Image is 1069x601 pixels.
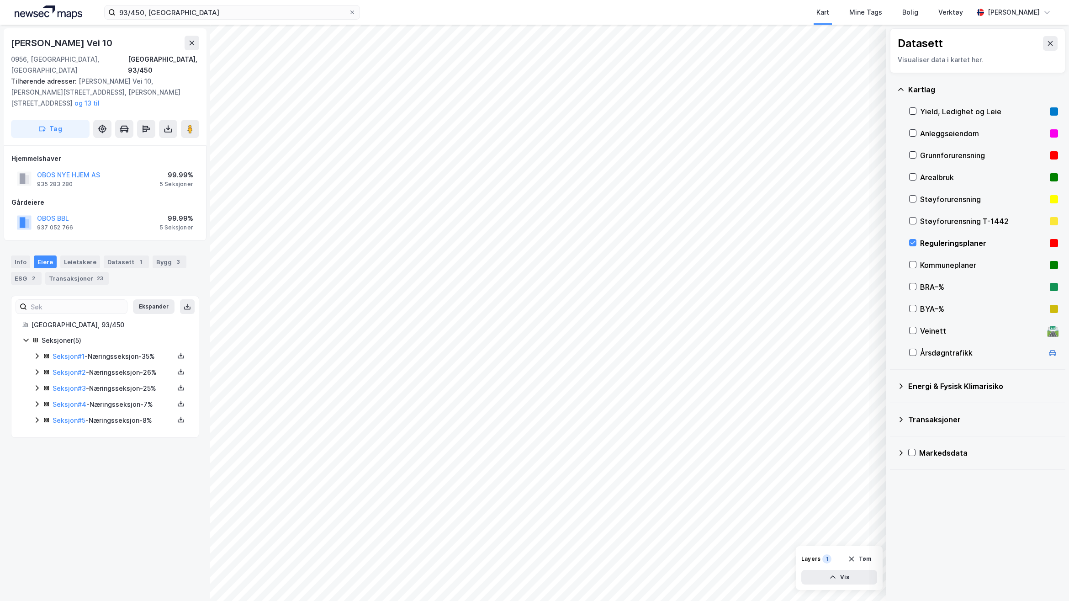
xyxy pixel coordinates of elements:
div: 3 [174,257,183,266]
div: Kontrollprogram for chat [1023,557,1069,601]
div: Datasett [898,36,943,51]
div: Veinett [920,325,1043,336]
div: Yield, Ledighet og Leie [920,106,1046,117]
span: Tilhørende adresser: [11,77,79,85]
div: - Næringsseksjon - 8% [53,415,174,426]
div: [PERSON_NAME] Vei 10 [11,36,114,50]
div: Verktøy [938,7,963,18]
div: Kommuneplaner [920,260,1046,271]
div: Markedsdata [919,447,1058,458]
div: Årsdøgntrafikk [920,347,1043,358]
div: [PERSON_NAME] Vei 10, [PERSON_NAME][STREET_ADDRESS], [PERSON_NAME][STREET_ADDRESS] [11,76,192,109]
div: Transaksjoner [908,414,1058,425]
button: Ekspander [133,299,175,314]
a: Seksjon#1 [53,352,85,360]
button: Vis [801,570,877,585]
div: ESG [11,272,42,285]
div: Støyforurensning T-1442 [920,216,1046,227]
div: - Næringsseksjon - 25% [53,383,174,394]
a: Seksjon#4 [53,400,86,408]
div: - Næringsseksjon - 35% [53,351,174,362]
div: 1 [136,257,145,266]
div: Bolig [902,7,918,18]
div: Layers [801,555,820,563]
div: Bygg [153,255,186,268]
div: - Næringsseksjon - 7% [53,399,174,410]
div: 1 [822,554,831,564]
div: Kart [816,7,829,18]
div: Visualiser data i kartet her. [898,54,1058,65]
div: Info [11,255,30,268]
div: Støyforurensning [920,194,1046,205]
div: Mine Tags [849,7,882,18]
div: Eiere [34,255,57,268]
img: logo.a4113a55bc3d86da70a041830d287a7e.svg [15,5,82,19]
div: Kartlag [908,84,1058,95]
div: [GEOGRAPHIC_DATA], 93/450 [31,319,188,330]
div: Leietakere [60,255,100,268]
div: Reguleringsplaner [920,238,1046,249]
div: BYA–% [920,303,1046,314]
div: 937 052 766 [37,224,73,231]
div: 23 [95,274,105,283]
button: Tag [11,120,90,138]
div: 5 Seksjoner [159,181,193,188]
div: Arealbruk [920,172,1046,183]
iframe: Chat Widget [1023,557,1069,601]
button: Tøm [842,552,877,566]
div: Grunnforurensning [920,150,1046,161]
div: 99.99% [159,213,193,224]
div: 0956, [GEOGRAPHIC_DATA], [GEOGRAPHIC_DATA] [11,54,128,76]
div: Anleggseiendom [920,128,1046,139]
div: [GEOGRAPHIC_DATA], 93/450 [128,54,199,76]
div: 935 283 280 [37,181,73,188]
div: Seksjoner ( 5 ) [42,335,188,346]
div: - Næringsseksjon - 26% [53,367,174,378]
div: 🛣️ [1047,325,1059,337]
a: Seksjon#3 [53,384,86,392]
input: Søk [27,300,127,314]
input: Søk på adresse, matrikkel, gårdeiere, leietakere eller personer [116,5,349,19]
div: [PERSON_NAME] [988,7,1040,18]
div: Transaksjoner [45,272,109,285]
a: Seksjon#2 [53,368,86,376]
div: Energi & Fysisk Klimarisiko [908,381,1058,392]
div: Gårdeiere [11,197,199,208]
div: 99.99% [159,170,193,181]
a: Seksjon#5 [53,416,85,424]
div: 2 [29,274,38,283]
div: Datasett [104,255,149,268]
div: BRA–% [920,282,1046,293]
div: 5 Seksjoner [159,224,193,231]
div: Hjemmelshaver [11,153,199,164]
